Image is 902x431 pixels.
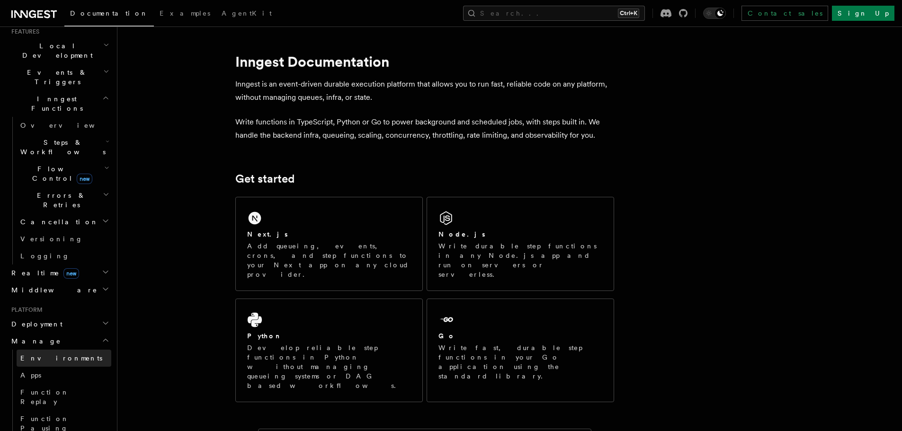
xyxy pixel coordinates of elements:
a: Function Replay [17,384,111,410]
button: Realtimenew [8,264,111,281]
a: Apps [17,367,111,384]
span: Overview [20,122,118,129]
button: Deployment [8,316,111,333]
h2: Node.js [438,229,485,239]
button: Steps & Workflows [17,134,111,160]
span: Examples [160,9,210,17]
p: Add queueing, events, crons, and step functions to your Next app on any cloud provider. [247,241,411,279]
a: Documentation [64,3,154,26]
a: Next.jsAdd queueing, events, crons, and step functions to your Next app on any cloud provider. [235,197,423,291]
span: Function Replay [20,388,69,405]
h2: Next.js [247,229,288,239]
p: Write durable step functions in any Node.js app and run on servers or serverless. [438,241,602,279]
a: Sign Up [832,6,894,21]
span: Apps [20,371,41,379]
a: Node.jsWrite durable step functions in any Node.js app and run on servers or serverless. [427,197,614,291]
kbd: Ctrl+K [618,9,639,18]
h1: Inngest Documentation [235,53,614,70]
button: Cancellation [17,213,111,230]
span: Middleware [8,285,98,295]
span: Platform [8,306,43,314]
a: Contact sales [741,6,828,21]
span: Events & Triggers [8,68,103,87]
button: Events & Triggers [8,64,111,90]
button: Errors & Retries [17,187,111,213]
a: Logging [17,247,111,264]
a: Overview [17,117,111,134]
button: Middleware [8,281,111,299]
span: Manage [8,336,61,346]
a: Get started [235,172,295,185]
span: Steps & Workflows [17,138,106,157]
h2: Go [438,331,455,341]
a: GoWrite fast, durable step functions in your Go application using the standard library. [427,299,614,402]
button: Inngest Functions [8,90,111,117]
span: Flow Control [17,164,104,183]
p: Develop reliable step functions in Python without managing queueing systems or DAG based workflows. [247,343,411,390]
div: Inngest Functions [8,117,111,264]
p: Write fast, durable step functions in your Go application using the standard library. [438,343,602,381]
a: Examples [154,3,216,26]
span: Versioning [20,235,83,243]
a: PythonDevelop reliable step functions in Python without managing queueing systems or DAG based wo... [235,299,423,402]
button: Manage [8,333,111,350]
span: Documentation [70,9,148,17]
h2: Python [247,331,282,341]
button: Search...Ctrl+K [463,6,645,21]
a: Versioning [17,230,111,247]
a: Environments [17,350,111,367]
span: Inngest Functions [8,94,102,113]
span: Cancellation [17,217,98,227]
span: Deployment [8,319,63,329]
button: Local Development [8,37,111,64]
p: Write functions in TypeScript, Python or Go to power background and scheduled jobs, with steps bu... [235,115,614,142]
p: Inngest is an event-driven durable execution platform that allows you to run fast, reliable code ... [235,78,614,104]
span: Environments [20,354,102,362]
a: AgentKit [216,3,277,26]
button: Flow Controlnew [17,160,111,187]
span: Features [8,28,39,35]
span: new [77,174,92,184]
span: new [63,268,79,279]
span: Realtime [8,268,79,278]
span: Logging [20,252,70,260]
span: Local Development [8,41,103,60]
span: Errors & Retries [17,191,103,210]
button: Toggle dark mode [703,8,726,19]
span: AgentKit [222,9,272,17]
